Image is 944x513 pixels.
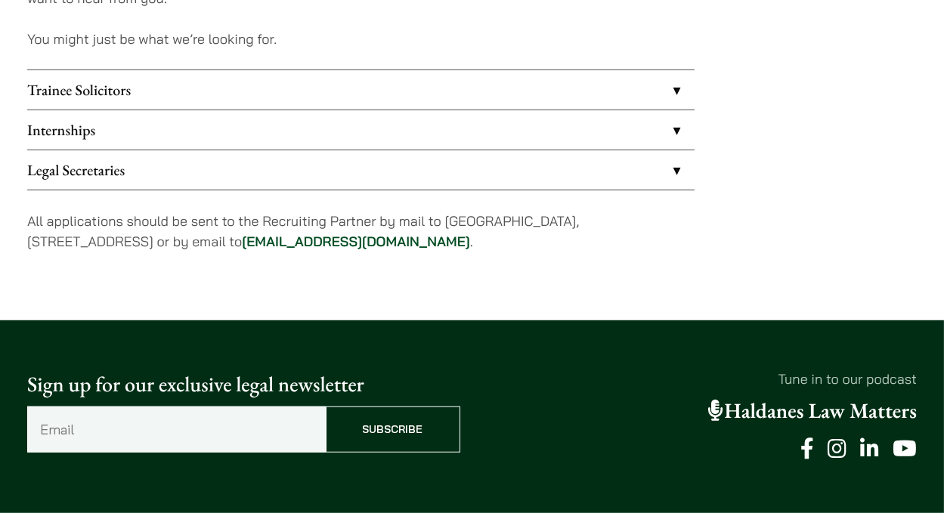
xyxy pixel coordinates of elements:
[484,369,918,389] p: Tune in to our podcast
[708,397,917,425] a: Haldanes Law Matters
[242,233,470,250] a: [EMAIL_ADDRESS][DOMAIN_NAME]
[27,211,695,252] p: All applications should be sent to the Recruiting Partner by mail to [GEOGRAPHIC_DATA], [STREET_A...
[326,406,460,453] input: Subscribe
[27,406,326,453] input: Email
[27,29,695,49] p: You might just be what we’re looking for.
[27,150,695,190] a: Legal Secretaries
[27,369,460,400] p: Sign up for our exclusive legal newsletter
[27,110,695,150] a: Internships
[27,70,695,110] a: Trainee Solicitors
